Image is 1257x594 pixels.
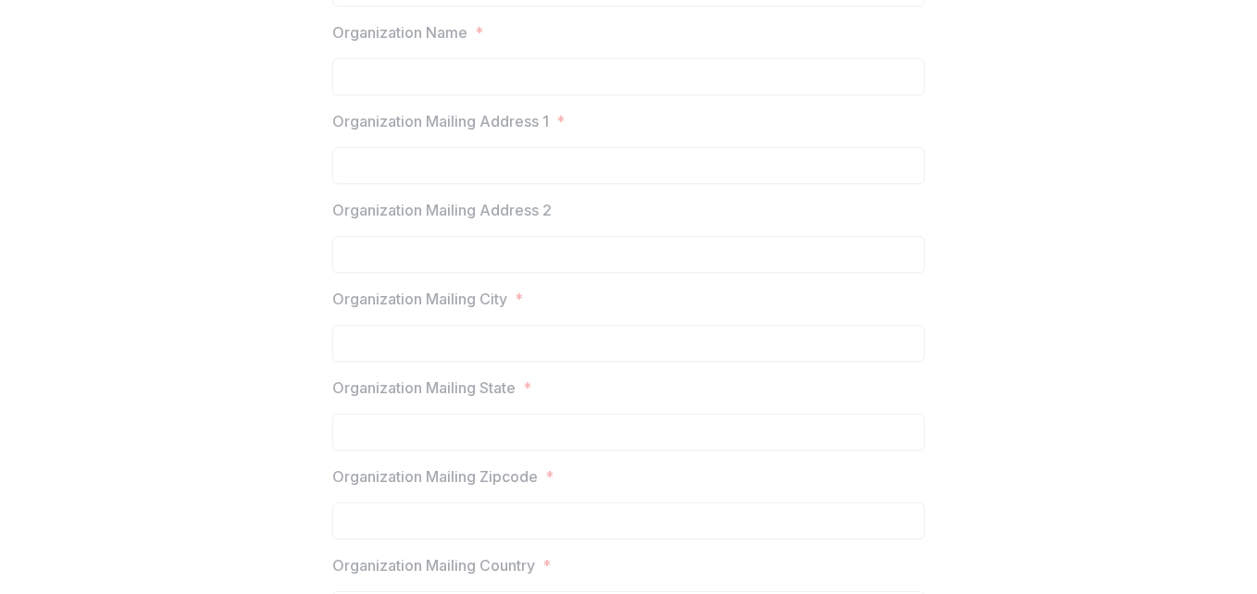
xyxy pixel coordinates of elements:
p: Organization Mailing Address 2 [332,199,552,221]
p: Organization Mailing City [332,288,507,310]
p: Organization Mailing State [332,377,516,399]
p: Organization Mailing Address 1 [332,110,549,132]
p: Organization Mailing Country [332,554,535,576]
p: Organization Mailing Zipcode [332,465,538,488]
p: Organization Name [332,21,467,43]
